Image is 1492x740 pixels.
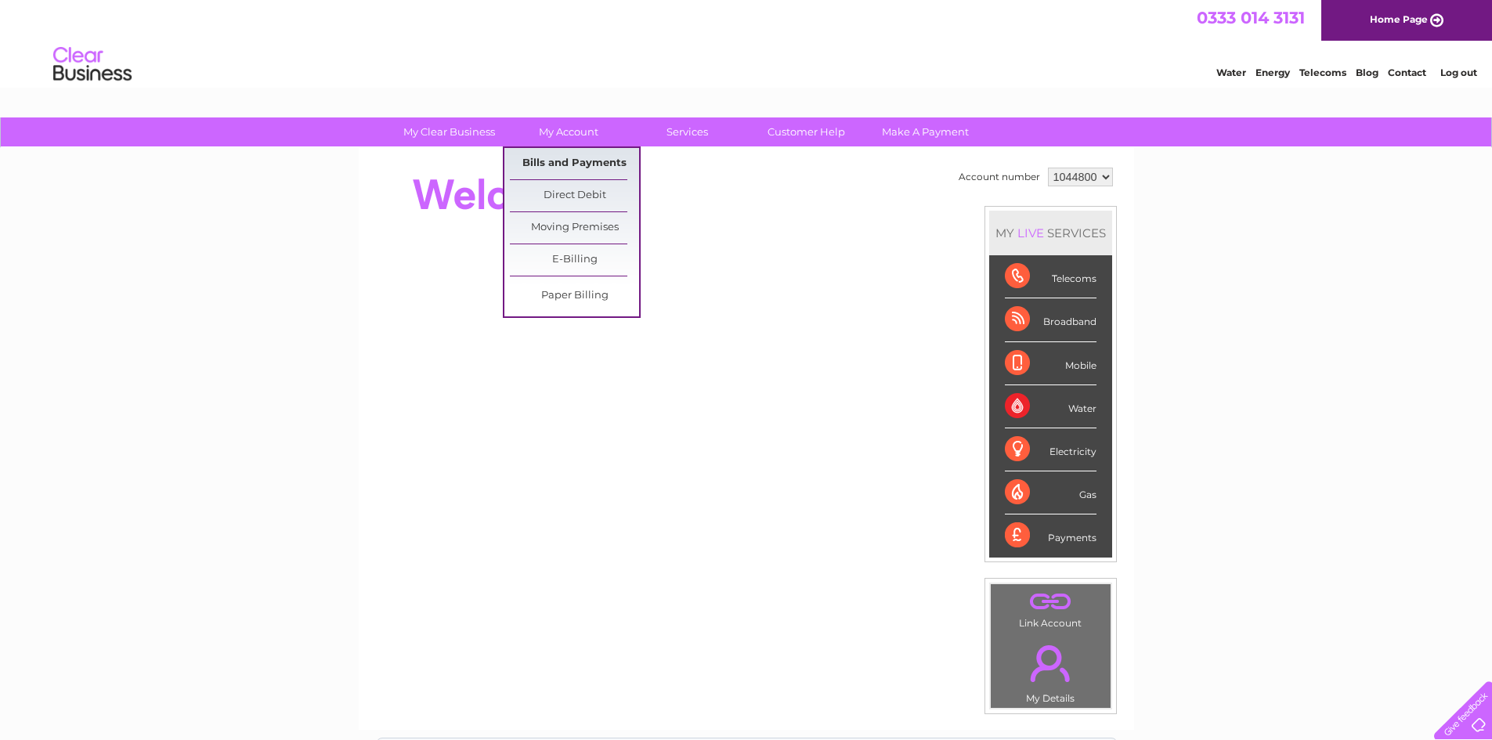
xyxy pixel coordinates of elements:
[1005,298,1096,341] div: Broadband
[1005,342,1096,385] div: Mobile
[1005,385,1096,428] div: Water
[1388,67,1426,78] a: Contact
[955,164,1044,190] td: Account number
[1005,471,1096,514] div: Gas
[510,180,639,211] a: Direct Debit
[995,636,1107,691] a: .
[510,148,639,179] a: Bills and Payments
[377,9,1117,76] div: Clear Business is a trading name of Verastar Limited (registered in [GEOGRAPHIC_DATA] No. 3667643...
[1005,514,1096,557] div: Payments
[385,117,514,146] a: My Clear Business
[995,588,1107,615] a: .
[1005,428,1096,471] div: Electricity
[623,117,752,146] a: Services
[510,244,639,276] a: E-Billing
[1440,67,1477,78] a: Log out
[1216,67,1246,78] a: Water
[989,211,1112,255] div: MY SERVICES
[1014,226,1047,240] div: LIVE
[861,117,990,146] a: Make A Payment
[1197,8,1305,27] a: 0333 014 3131
[510,280,639,312] a: Paper Billing
[990,583,1111,633] td: Link Account
[1356,67,1378,78] a: Blog
[1299,67,1346,78] a: Telecoms
[1005,255,1096,298] div: Telecoms
[990,632,1111,709] td: My Details
[510,212,639,244] a: Moving Premises
[1255,67,1290,78] a: Energy
[504,117,633,146] a: My Account
[742,117,871,146] a: Customer Help
[52,41,132,88] img: logo.png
